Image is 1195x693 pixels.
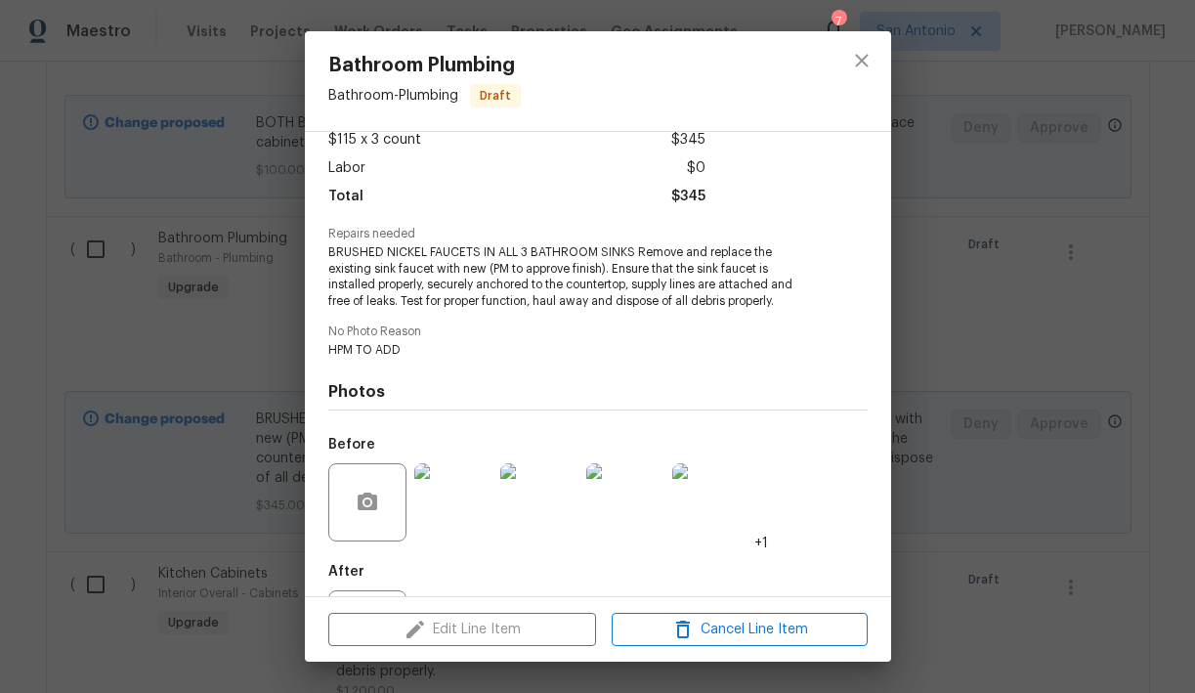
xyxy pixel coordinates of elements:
[328,89,458,103] span: Bathroom - Plumbing
[328,126,421,154] span: $115 x 3 count
[671,126,705,154] span: $345
[832,12,845,31] div: 7
[328,565,364,579] h5: After
[328,342,814,359] span: HPM TO ADD
[328,244,814,310] span: BRUSHED NICKEL FAUCETS IN ALL 3 BATHROOM SINKS Remove and replace the existing sink faucet with n...
[838,37,885,84] button: close
[754,534,768,553] span: +1
[328,382,868,402] h4: Photos
[328,154,365,183] span: Labor
[328,55,521,76] span: Bathroom Plumbing
[687,154,705,183] span: $0
[472,86,519,106] span: Draft
[328,325,868,338] span: No Photo Reason
[328,228,868,240] span: Repairs needed
[328,438,375,452] h5: Before
[671,183,705,211] span: $345
[328,183,363,211] span: Total
[618,618,862,642] span: Cancel Line Item
[612,613,868,647] button: Cancel Line Item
